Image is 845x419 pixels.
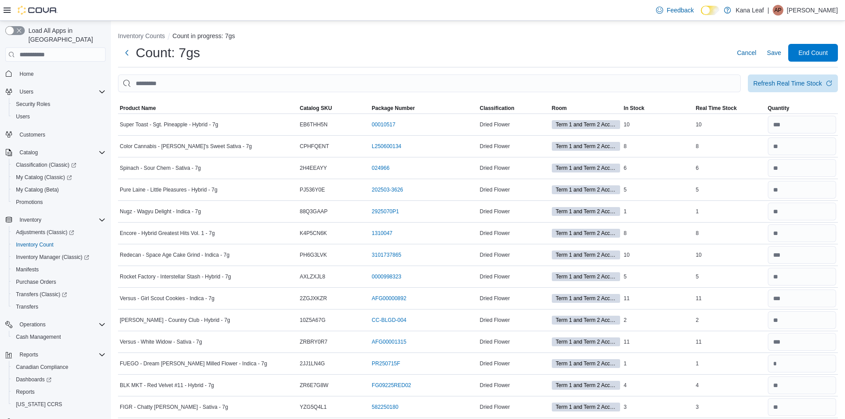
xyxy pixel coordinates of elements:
a: FG09225RED02 [372,382,411,389]
span: Users [16,113,30,120]
span: Manifests [12,264,106,275]
span: Adjustments (Classic) [16,229,74,236]
span: Term 1 and Term 2 Accessories [556,208,616,215]
div: 10 [694,250,766,260]
span: YZG5Q4L1 [300,403,327,411]
a: [US_STATE] CCRS [12,399,66,410]
button: Inventory Counts [118,32,165,39]
div: 6 [622,163,694,173]
span: Customers [20,131,45,138]
span: Reports [16,388,35,396]
button: Count in progress: 7gs [173,32,235,39]
nav: An example of EuiBreadcrumbs [118,31,838,42]
span: Security Roles [12,99,106,110]
span: Nugz - Wagyu Delight - Indica - 7g [120,208,201,215]
span: Catalog [16,147,106,158]
span: Term 1 and Term 2 Accessories [552,294,620,303]
span: Inventory Count [12,239,106,250]
a: 3101737865 [372,251,401,258]
span: AXLZXJL8 [300,273,325,280]
button: Reports [9,386,109,398]
span: Reports [16,349,106,360]
span: Inventory Count [16,241,54,248]
span: Operations [20,321,46,328]
span: Inventory Manager (Classic) [16,254,89,261]
span: Inventory [20,216,41,223]
span: Users [12,111,106,122]
span: Canadian Compliance [12,362,106,372]
a: Canadian Compliance [12,362,72,372]
span: Term 1 and Term 2 Accessories [552,359,620,368]
button: Refresh Real Time Stock [748,74,838,92]
span: K4P5CN6K [300,230,327,237]
button: Cancel [733,44,760,62]
div: 8 [694,141,766,152]
span: AP [774,5,782,16]
span: Term 1 and Term 2 Accessories [552,185,620,194]
span: Transfers (Classic) [12,289,106,300]
button: Catalog [2,146,109,159]
a: Dashboards [9,373,109,386]
span: [PERSON_NAME] - Country Club - Hybrid - 7g [120,317,230,324]
span: Encore - Hybrid Greatest Hits Vol. 1 - 7g [120,230,215,237]
a: Transfers [12,302,42,312]
span: Term 1 and Term 2 Accessories [556,121,616,129]
span: Term 1 and Term 2 Accessories [556,294,616,302]
button: Catalog [16,147,41,158]
span: Dried Flower [479,317,510,324]
button: Promotions [9,196,109,208]
span: Quantity [768,105,790,112]
div: 3 [694,402,766,412]
a: Dashboards [12,374,55,385]
span: My Catalog (Classic) [16,174,72,181]
span: Reports [12,387,106,397]
a: 0000998323 [372,273,401,280]
span: Dried Flower [479,251,510,258]
a: Reports [12,387,38,397]
span: Dried Flower [479,360,510,367]
button: Classification [478,103,550,114]
div: 8 [694,228,766,239]
div: 11 [622,337,694,347]
a: Feedback [652,1,697,19]
span: Dashboards [16,376,51,383]
div: 5 [622,184,694,195]
span: Term 1 and Term 2 Accessories [552,142,620,151]
button: Inventory [16,215,45,225]
button: Purchase Orders [9,276,109,288]
div: 10 [622,250,694,260]
span: Home [20,70,34,78]
button: Security Roles [9,98,109,110]
a: Inventory Count [12,239,57,250]
div: 10 [622,119,694,130]
a: Home [16,69,37,79]
a: AFG00001315 [372,338,406,345]
a: Classification (Classic) [9,159,109,171]
span: Classification (Classic) [12,160,106,170]
span: Rocket Factory - Interstellar Stash - Hybrid - 7g [120,273,231,280]
button: Real Time Stock [694,103,766,114]
div: 11 [622,293,694,304]
span: Dried Flower [479,186,510,193]
button: Users [9,110,109,123]
span: Transfers (Classic) [16,291,67,298]
span: Dried Flower [479,208,510,215]
span: Term 1 and Term 2 Accessories [552,164,620,172]
span: Adjustments (Classic) [12,227,106,238]
span: Washington CCRS [12,399,106,410]
button: Customers [2,128,109,141]
div: 5 [694,184,766,195]
span: Term 1 and Term 2 Accessories [556,251,616,259]
span: Customers [16,129,106,140]
span: Term 1 and Term 2 Accessories [556,360,616,368]
span: Dried Flower [479,164,510,172]
button: Canadian Compliance [9,361,109,373]
a: Inventory Manager (Classic) [12,252,93,262]
a: Inventory Manager (Classic) [9,251,109,263]
p: [PERSON_NAME] [787,5,838,16]
span: FUEGO - Dream [PERSON_NAME] Milled Flower - Indica - 7g [120,360,267,367]
button: End Count [788,44,838,62]
p: | [767,5,769,16]
span: Dried Flower [479,143,510,150]
span: Dried Flower [479,121,510,128]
